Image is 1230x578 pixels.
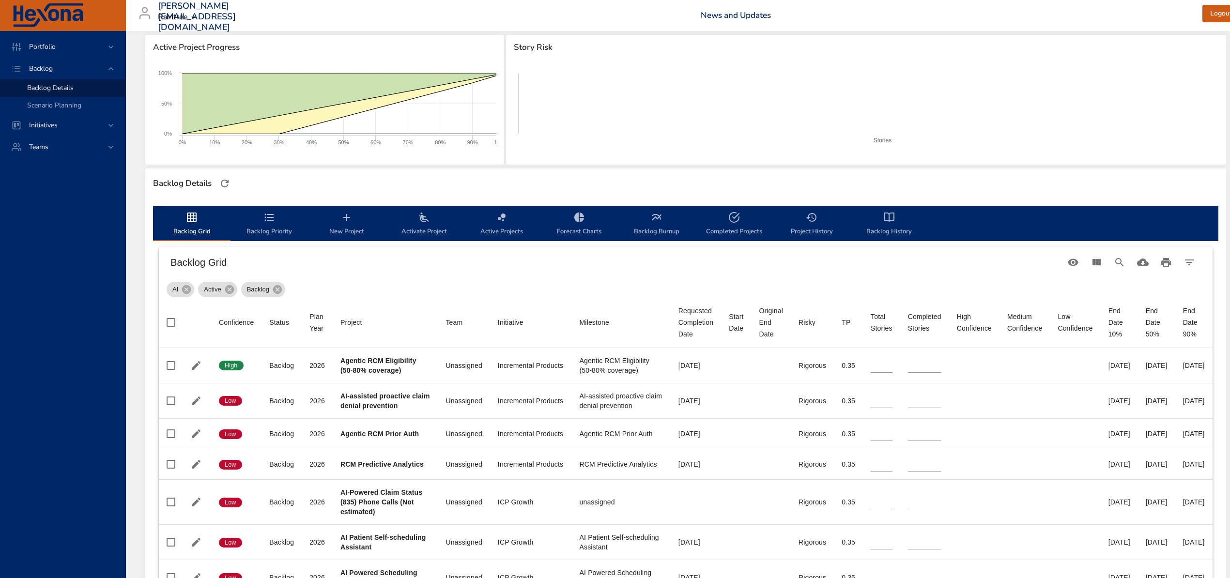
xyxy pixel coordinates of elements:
div: AI Patient Self-scheduling Assistant [580,532,663,552]
span: Backlog Burnup [624,212,690,237]
div: AI-assisted proactive claim denial prevention [580,391,663,411]
div: Backlog [269,429,294,439]
div: Unassigned [446,537,482,547]
div: Backlog [269,497,294,507]
div: Sort [759,305,783,340]
button: Edit Project Details [189,535,203,549]
span: Milestone [580,317,663,328]
div: Incremental Products [498,361,564,370]
div: Rigorous [799,361,826,370]
div: [DATE] [1183,459,1205,469]
div: Total Stories [871,311,892,334]
div: [DATE] [1108,497,1130,507]
b: AI-Powered Claim Status (835) Phone Calls (Not estimated) [340,488,422,516]
div: Sort [842,317,850,328]
div: 0.35 [842,459,855,469]
div: [DATE] [678,361,713,370]
span: Backlog Details [27,83,74,92]
div: Medium Confidence [1007,311,1042,334]
img: Hexona [12,3,84,28]
div: 2026 [309,396,325,406]
div: [DATE] [678,537,713,547]
div: Sort [799,317,815,328]
div: 0.35 [842,361,855,370]
b: Agentic RCM Eligibility (50-80% coverage) [340,357,416,374]
div: [DATE] [1146,396,1168,406]
div: Backlog [269,537,294,547]
div: unassigned [580,497,663,507]
div: 0.35 [842,396,855,406]
span: Backlog Grid [159,212,225,237]
span: High [219,361,244,370]
b: RCM Predictive Analytics [340,460,424,468]
div: [DATE] [1146,497,1168,507]
div: backlog-tab [153,206,1218,241]
div: 2026 [309,537,325,547]
div: [DATE] [1108,361,1130,370]
text: 70% [403,139,414,145]
div: Unassigned [446,429,482,439]
span: Team [446,317,482,328]
text: 10% [209,139,220,145]
div: [DATE] [1146,459,1168,469]
div: TP [842,317,850,328]
span: Low [219,430,242,439]
div: Sort [219,317,254,328]
text: Stories [874,137,892,144]
span: TP [842,317,855,328]
div: [DATE] [1183,429,1205,439]
div: 0.35 [842,497,855,507]
button: View Columns [1085,251,1108,274]
span: AI [167,285,184,294]
h3: [PERSON_NAME][EMAIL_ADDRESS][DOMAIN_NAME] [158,1,236,32]
button: Download CSV [1131,251,1154,274]
button: Refresh Page [217,176,232,191]
span: Low [219,538,242,547]
div: Rigorous [799,396,826,406]
span: Backlog [21,64,61,73]
a: News and Updates [701,10,771,21]
span: Active [198,285,227,294]
span: Backlog History [856,212,922,237]
button: Filter Table [1178,251,1201,274]
div: Active [198,282,237,297]
div: [DATE] [1146,429,1168,439]
div: Rigorous [799,497,826,507]
div: Sort [269,317,289,328]
div: End Date 90% [1183,305,1205,340]
div: Plan Year [309,311,325,334]
div: Completed Stories [908,311,941,334]
div: 2026 [309,459,325,469]
span: Risky [799,317,826,328]
button: Print [1154,251,1178,274]
span: Portfolio [21,42,63,51]
div: 2026 [309,497,325,507]
div: Backlog [269,396,294,406]
span: Completed Projects [701,212,767,237]
div: Start Date [729,311,743,334]
div: Unassigned [446,396,482,406]
b: AI Patient Self-scheduling Assistant [340,533,426,551]
button: Edit Project Details [189,358,203,373]
div: [DATE] [1108,459,1130,469]
text: 50% [338,139,349,145]
div: Raintree [158,10,200,25]
div: Backlog [269,361,294,370]
div: ICP Growth [498,537,564,547]
div: Milestone [580,317,609,328]
span: Low [219,498,242,507]
div: Sort [340,317,362,328]
button: Edit Project Details [189,457,203,472]
div: Sort [729,311,743,334]
div: Sort [446,317,462,328]
text: 0% [179,139,186,145]
span: Low Confidence [1058,311,1092,334]
button: Edit Project Details [189,394,203,408]
div: Agentic RCM Prior Auth [580,429,663,439]
text: 100% [494,139,507,145]
span: Active Projects [469,212,535,237]
div: Unassigned [446,459,482,469]
span: Initiatives [21,121,65,130]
